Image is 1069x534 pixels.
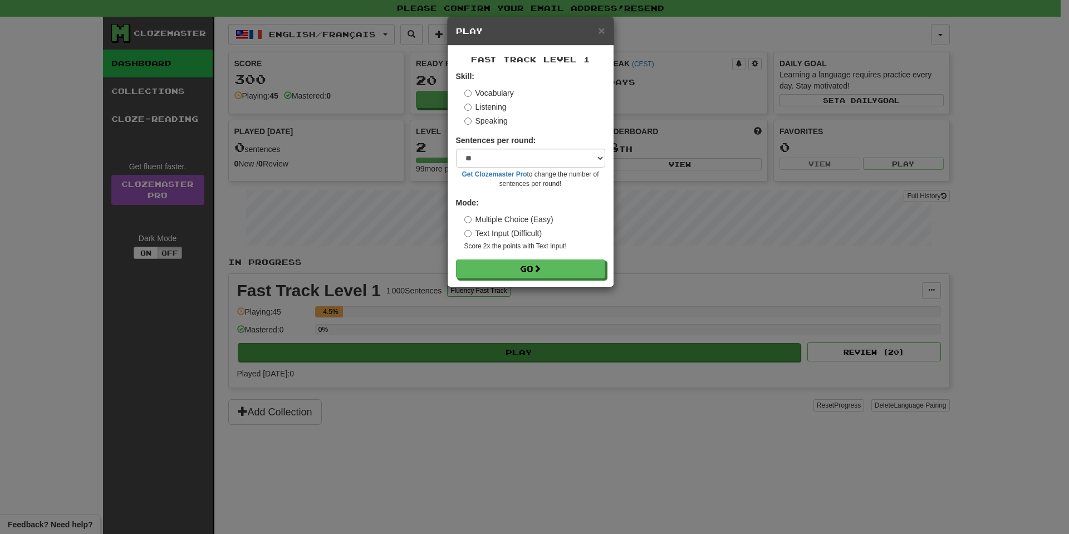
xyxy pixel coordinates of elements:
span: × [598,24,605,37]
strong: Skill: [456,72,474,81]
label: Vocabulary [464,87,514,99]
small: to change the number of sentences per round! [456,170,605,189]
h5: Play [456,26,605,37]
input: Listening [464,104,472,111]
label: Sentences per round: [456,135,536,146]
input: Multiple Choice (Easy) [464,216,472,223]
a: Get Clozemaster Pro [462,170,527,178]
input: Text Input (Difficult) [464,230,472,237]
label: Speaking [464,115,508,126]
label: Listening [464,101,507,112]
label: Text Input (Difficult) [464,228,542,239]
label: Multiple Choice (Easy) [464,214,553,225]
small: Score 2x the points with Text Input ! [464,242,605,251]
input: Speaking [464,117,472,125]
button: Close [598,25,605,36]
span: Fast Track Level 1 [471,55,590,64]
input: Vocabulary [464,90,472,97]
strong: Mode: [456,198,479,207]
button: Go [456,259,605,278]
